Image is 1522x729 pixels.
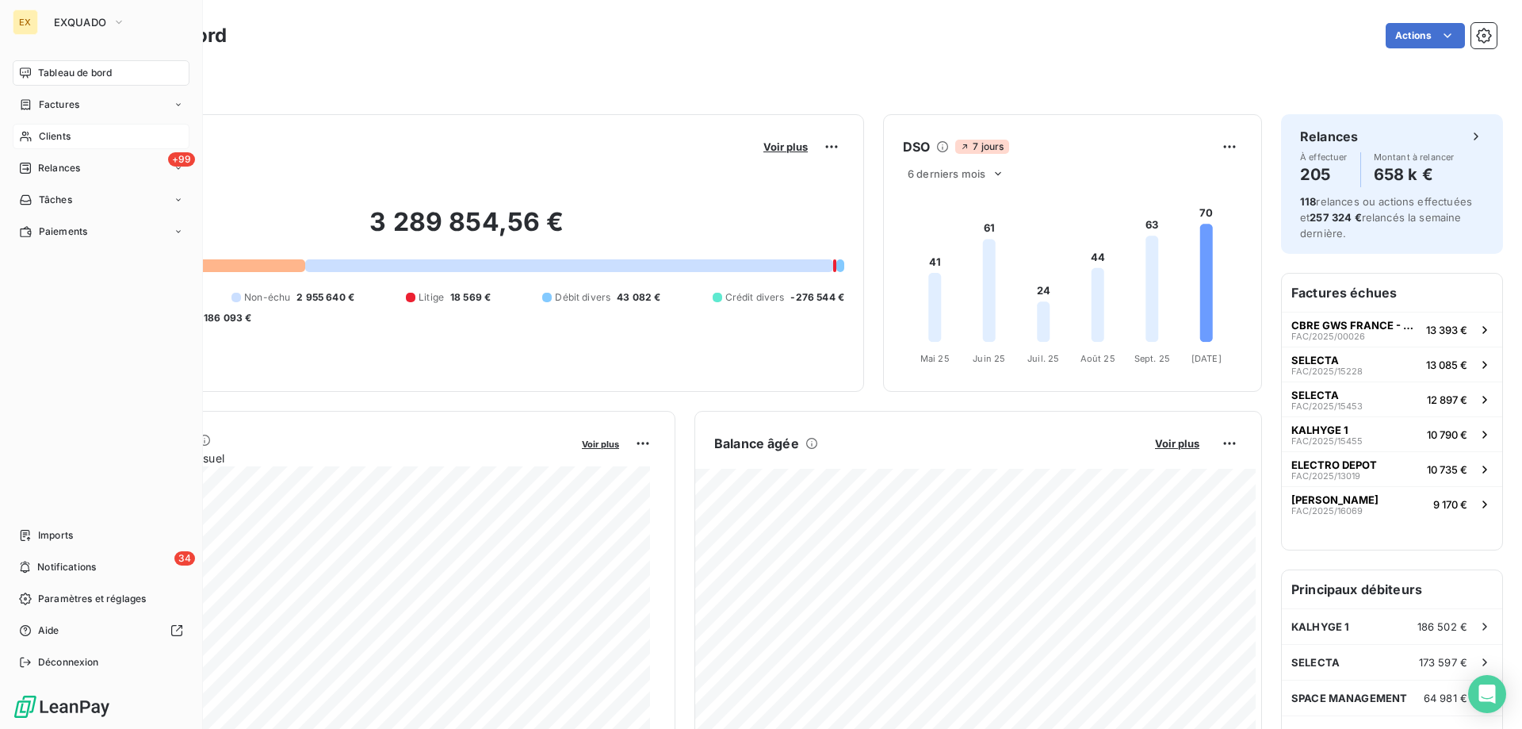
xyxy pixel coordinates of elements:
span: -186 093 € [199,311,252,325]
span: Voir plus [763,140,808,153]
span: SPACE MANAGEMENT [1291,692,1407,704]
a: Aide [13,618,189,643]
span: 7 jours [955,140,1008,154]
h6: Balance âgée [714,434,799,453]
span: Chiffre d'affaires mensuel [90,450,571,466]
span: 9 170 € [1433,498,1467,511]
span: 13 393 € [1426,324,1467,336]
span: SELECTA [1291,389,1339,401]
h4: 658 k € [1374,162,1455,187]
span: 10 735 € [1427,463,1467,476]
span: 10 790 € [1427,428,1467,441]
span: KALHYGE 1 [1291,424,1348,436]
span: [PERSON_NAME] [1291,493,1379,506]
span: Litige [419,290,444,305]
span: FAC/2025/13019 [1291,471,1360,481]
span: Montant à relancer [1374,152,1455,162]
tspan: Juil. 25 [1027,353,1059,364]
span: KALHYGE 1 [1291,620,1349,633]
span: Clients [39,129,71,144]
span: Paramètres et réglages [38,592,146,606]
button: KALHYGE 1FAC/2025/1545510 790 € [1282,416,1502,451]
span: 18 569 € [450,290,491,305]
span: 43 082 € [617,290,660,305]
span: Imports [38,528,73,543]
tspan: Mai 25 [920,353,950,364]
span: CBRE GWS FRANCE - COURBEVOIE [1291,319,1420,332]
span: Aide [38,623,59,638]
span: 2 955 640 € [296,290,354,305]
button: Voir plus [759,140,813,154]
span: 6 derniers mois [908,167,985,180]
h2: 3 289 854,56 € [90,206,844,254]
span: 186 502 € [1417,620,1467,633]
button: ELECTRO DEPOTFAC/2025/1301910 735 € [1282,451,1502,486]
span: +99 [168,152,195,167]
div: EX [13,10,38,35]
img: Logo LeanPay [13,694,111,719]
tspan: Août 25 [1080,353,1115,364]
button: Voir plus [1150,436,1204,451]
tspan: [DATE] [1191,353,1222,364]
span: Notifications [37,560,96,574]
span: Voir plus [582,439,619,450]
span: À effectuer [1300,152,1348,162]
span: Tâches [39,193,72,207]
span: FAC/2025/15453 [1291,401,1363,411]
span: 12 897 € [1427,393,1467,406]
button: CBRE GWS FRANCE - COURBEVOIEFAC/2025/0002613 393 € [1282,312,1502,347]
h6: Factures échues [1282,274,1502,312]
button: [PERSON_NAME]FAC/2025/160699 170 € [1282,486,1502,521]
span: Crédit divers [725,290,785,305]
span: EXQUADO [54,16,106,29]
button: SELECTAFAC/2025/1522813 085 € [1282,347,1502,382]
span: Paiements [39,224,87,239]
span: 173 597 € [1419,656,1467,669]
span: SELECTA [1291,354,1339,366]
span: Relances [38,161,80,175]
span: SELECTA [1291,656,1340,669]
h6: Principaux débiteurs [1282,570,1502,608]
span: relances ou actions effectuées et relancés la semaine dernière. [1300,195,1472,240]
span: Déconnexion [38,655,99,670]
span: 118 [1300,195,1316,208]
tspan: Sept. 25 [1134,353,1170,364]
span: FAC/2025/15455 [1291,436,1363,446]
span: Débit divers [555,290,610,305]
tspan: Juin 25 [973,353,1005,364]
span: Factures [39,98,79,112]
h4: 205 [1300,162,1348,187]
button: SELECTAFAC/2025/1545312 897 € [1282,382,1502,416]
span: -276 544 € [790,290,844,305]
div: Open Intercom Messenger [1468,675,1506,713]
h6: Relances [1300,127,1358,146]
h6: DSO [903,137,930,156]
span: FAC/2025/15228 [1291,366,1363,376]
span: 34 [174,551,195,566]
button: Actions [1386,23,1465,48]
button: Voir plus [577,436,624,451]
span: Non-échu [244,290,290,305]
span: FAC/2025/16069 [1291,506,1363,516]
span: 13 085 € [1426,359,1467,371]
span: Tableau de bord [38,66,112,80]
span: ELECTRO DEPOT [1291,459,1377,471]
span: FAC/2025/00026 [1291,332,1365,341]
span: 257 324 € [1310,211,1361,224]
span: 64 981 € [1424,692,1467,704]
span: Voir plus [1155,437,1199,450]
